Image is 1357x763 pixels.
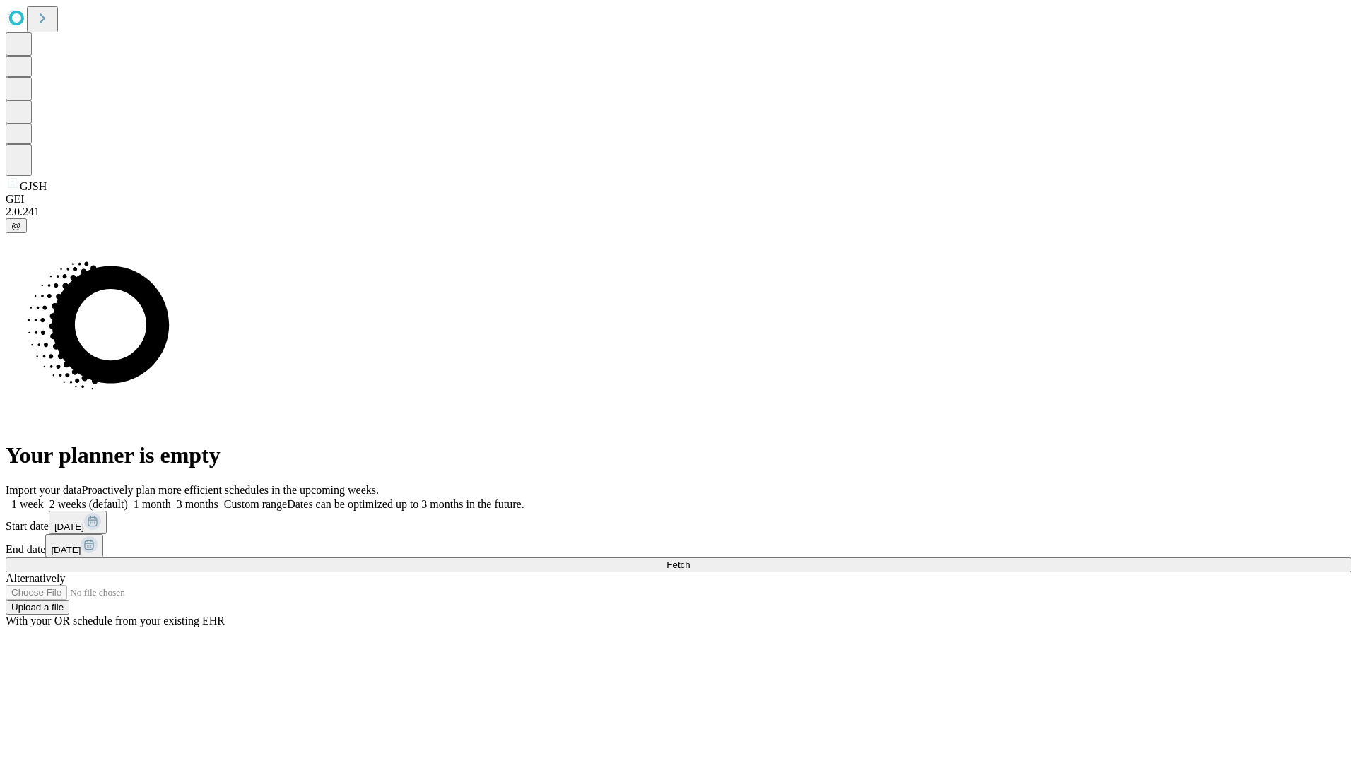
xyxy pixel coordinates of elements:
button: [DATE] [45,534,103,557]
span: Fetch [666,560,690,570]
div: Start date [6,511,1351,534]
span: Custom range [224,498,287,510]
button: @ [6,218,27,233]
div: End date [6,534,1351,557]
span: 2 weeks (default) [49,498,128,510]
div: GEI [6,193,1351,206]
span: Import your data [6,484,82,496]
button: Upload a file [6,600,69,615]
span: @ [11,220,21,231]
span: GJSH [20,180,47,192]
span: Dates can be optimized up to 3 months in the future. [287,498,524,510]
button: [DATE] [49,511,107,534]
button: Fetch [6,557,1351,572]
h1: Your planner is empty [6,442,1351,468]
span: With your OR schedule from your existing EHR [6,615,225,627]
span: [DATE] [54,521,84,532]
span: 1 week [11,498,44,510]
span: 3 months [177,498,218,510]
span: Proactively plan more efficient schedules in the upcoming weeks. [82,484,379,496]
span: Alternatively [6,572,65,584]
div: 2.0.241 [6,206,1351,218]
span: 1 month [134,498,171,510]
span: [DATE] [51,545,81,555]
